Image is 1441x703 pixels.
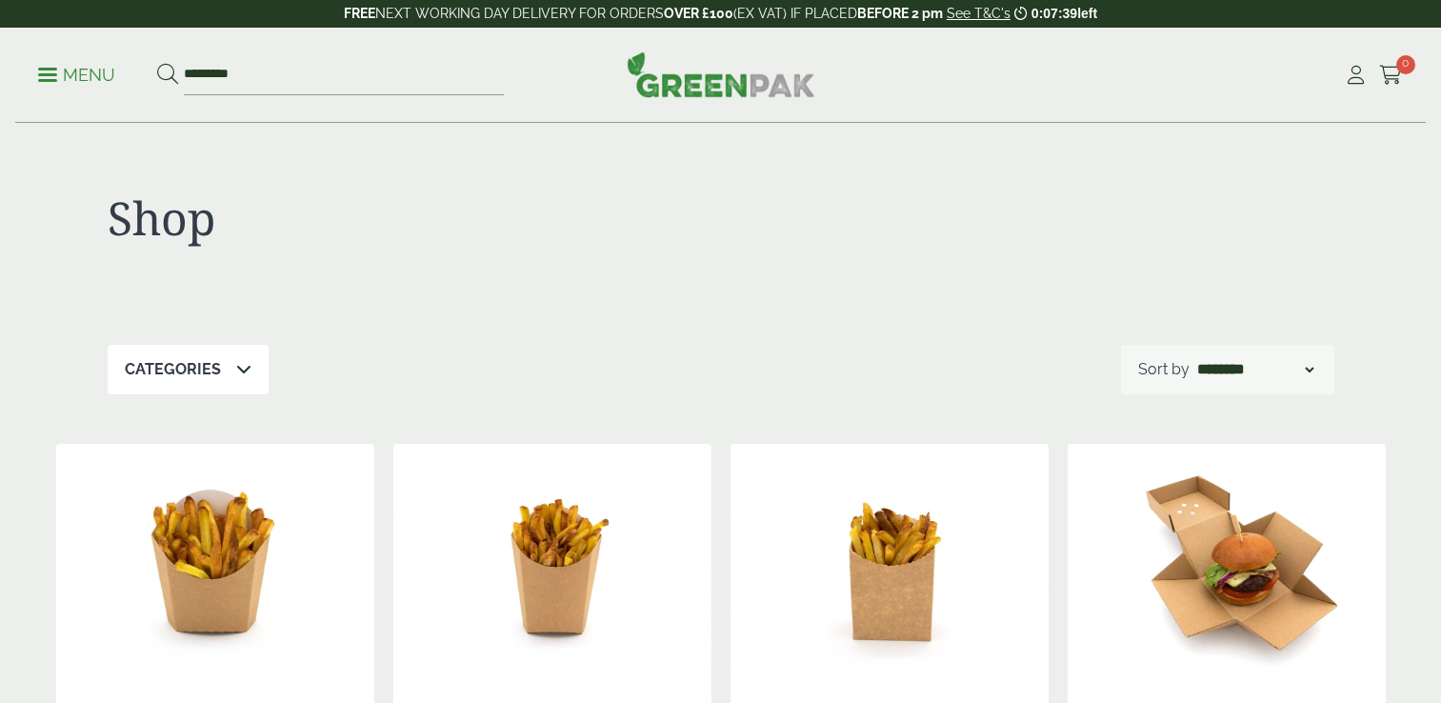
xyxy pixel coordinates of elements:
span: 0:07:39 [1031,6,1077,21]
select: Shop order [1193,358,1317,381]
a: Menu [38,64,115,83]
img: chip scoop [56,444,374,682]
img: chip scoop [393,444,711,682]
p: Menu [38,64,115,87]
strong: BEFORE 2 pm [857,6,943,21]
img: chip scoop [731,444,1049,682]
img: GP2520075 Premium Kraft Burger Box with Burger [1068,444,1386,682]
span: left [1077,6,1097,21]
h1: Shop [108,191,721,246]
p: Sort by [1138,358,1190,381]
a: See T&C's [947,6,1011,21]
i: My Account [1344,66,1368,85]
i: Cart [1379,66,1403,85]
p: Categories [125,358,221,381]
a: 0 [1379,61,1403,90]
span: 0 [1396,55,1415,74]
strong: FREE [344,6,375,21]
strong: OVER £100 [664,6,733,21]
img: GreenPak Supplies [627,51,815,97]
